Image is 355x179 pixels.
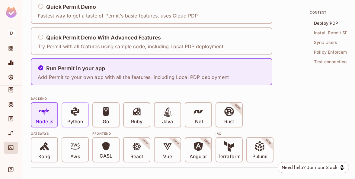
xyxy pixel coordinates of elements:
div: Audit Log [4,113,18,125]
span: SOON [164,130,188,154]
p: Fastest way to get a taste of Permit’s basic features, uses Cloud PDP [38,12,198,19]
div: Elements [4,98,18,110]
p: Ruby [131,119,142,125]
p: Add Permit to your own app with all the features, including Local PDP deployment [38,74,229,80]
div: IAC [216,131,273,136]
span: SOON [257,130,280,154]
span: SOON [195,130,219,154]
p: Pulumi [252,154,267,160]
p: Go [103,119,109,125]
div: Directory [4,84,18,96]
span: SOON [133,130,157,154]
div: Need help? Join our Slack [282,164,337,171]
div: URL Mapping [4,127,18,139]
div: Help & Updates [4,164,18,176]
h5: Quick Permit Demo [46,4,96,10]
div: Gateways [31,131,89,136]
p: Python [67,119,83,125]
p: Node js [36,119,53,125]
p: Angular [190,154,207,160]
h5: Quick Permit Demo With Advanced Features [46,35,161,41]
div: Monitoring [4,57,18,69]
div: Frontend [92,131,212,136]
p: Vue [163,154,172,160]
p: Try Permit with all features using sample code, including Local PDP deployment [38,43,223,50]
p: content [310,10,347,15]
p: CASL [100,153,112,159]
p: Java [162,119,173,125]
p: Aws [70,154,80,160]
div: Projects [4,42,18,54]
h5: Run Permit in your app [46,65,105,71]
img: SReyMgAAAABJRU5ErkJggg== [6,7,17,18]
div: BACKEND [31,96,302,101]
p: Rust [224,119,234,125]
p: Terraform [218,154,241,160]
p: Kong [38,154,50,160]
div: Workspace: drund [4,26,18,40]
span: D [7,29,16,37]
p: .Net [193,119,203,125]
span: SOON [226,95,249,119]
div: Settings [4,71,18,83]
div: Connect [4,142,18,154]
p: React [130,154,143,160]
